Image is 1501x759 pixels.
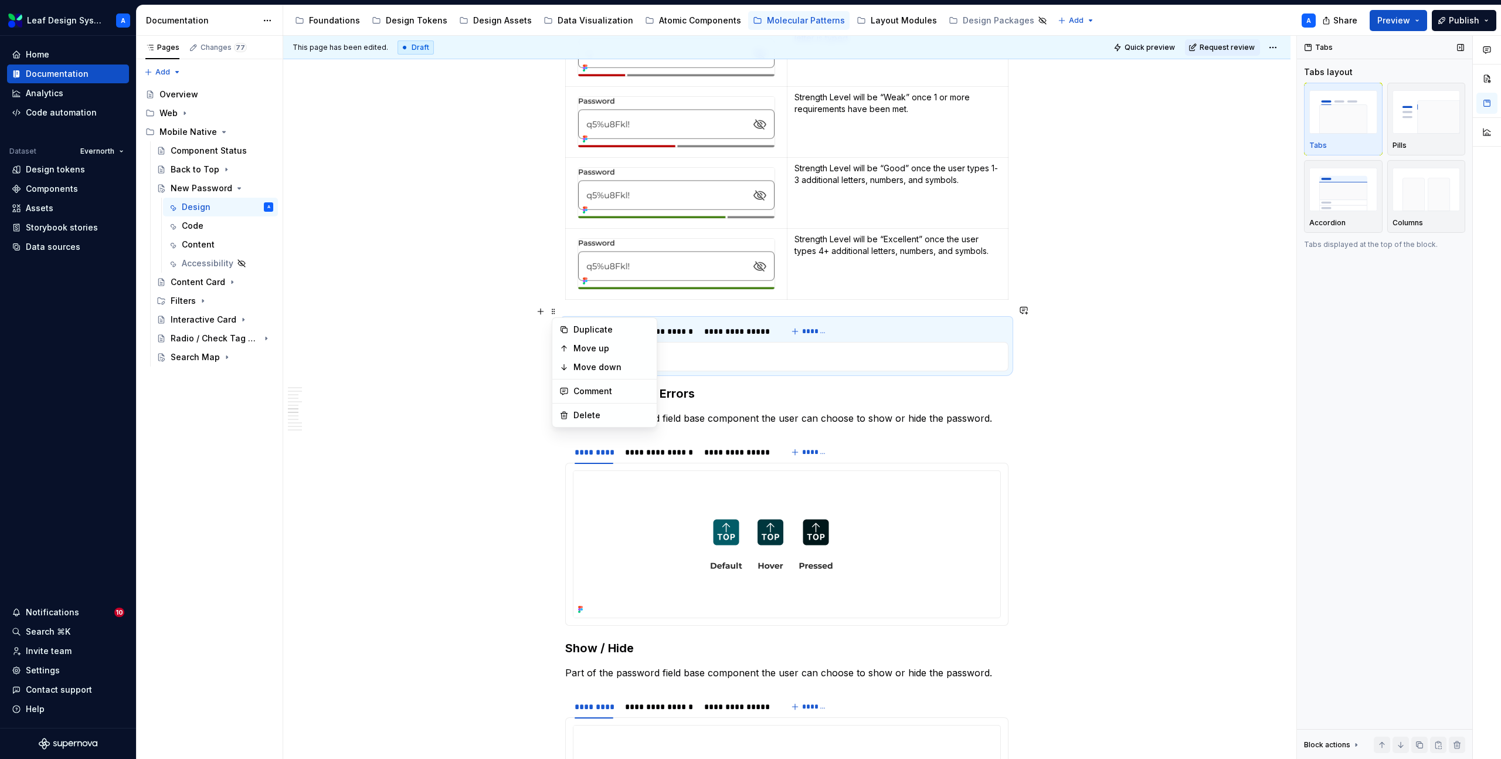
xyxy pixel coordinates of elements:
[9,147,36,156] div: Dataset
[290,9,1052,32] div: Page tree
[159,126,217,138] div: Mobile Native
[39,738,97,750] svg: Supernova Logo
[1069,16,1084,25] span: Add
[171,351,220,363] div: Search Map
[290,11,365,30] a: Foundations
[573,361,650,373] div: Move down
[963,15,1034,26] div: Design Packages
[159,107,178,119] div: Web
[573,385,650,397] div: Comment
[163,198,278,216] a: DesignA
[1333,15,1357,26] span: Share
[163,235,278,254] a: Content
[182,257,233,269] div: Accessibility
[7,622,129,641] button: Search ⌘K
[578,239,775,289] img: d69405e3-09be-4876-8ad7-82cb8137e81c.png
[558,15,633,26] div: Data Visualization
[163,254,278,273] a: Accessibility
[26,645,72,657] div: Invite team
[171,314,236,326] div: Interactive Card
[145,43,179,52] div: Pages
[8,13,22,28] img: 6e787e26-f4c0-4230-8924-624fe4a2d214.png
[182,201,210,213] div: Design
[573,471,970,618] img: 2d02c973-345b-4f7d-8862-ea1c954726e0.png
[171,182,232,194] div: New Password
[152,348,278,367] a: Search Map
[152,310,278,329] a: Interactive Card
[182,239,215,250] div: Content
[7,642,129,660] a: Invite team
[1432,10,1496,31] button: Publish
[573,470,1001,618] section-item: Evernorth
[146,15,257,26] div: Documentation
[1309,218,1346,228] p: Accordion
[1304,240,1465,249] p: Tabs displayed at the top of the block.
[578,168,775,218] img: 5f0d3f79-67ad-42a5-9fa4-55d08c5ea5a6.png
[367,11,452,30] a: Design Tokens
[1054,12,1098,29] button: Add
[293,43,388,52] span: This page has been edited.
[1125,43,1175,52] span: Quick preview
[640,11,746,30] a: Atomic Components
[1370,10,1427,31] button: Preview
[794,233,1001,257] p: Strength Level will be “Excellent” once the user types 4+ additional letters, numbers, and symbols.
[26,107,97,118] div: Code automation
[1387,83,1466,155] button: placeholderPills
[26,626,70,638] div: Search ⌘K
[573,324,650,336] div: Duplicate
[7,65,129,83] a: Documentation
[171,276,225,288] div: Content Card
[201,43,247,52] div: Changes
[26,665,60,676] div: Settings
[80,147,114,156] span: Evernorth
[539,11,638,30] a: Data Visualization
[26,241,80,253] div: Data sources
[1306,16,1311,25] div: A
[171,333,259,344] div: Radio / Check Tag Group
[141,123,278,141] div: Mobile Native
[7,84,129,103] a: Analytics
[7,160,129,179] a: Design tokens
[152,273,278,292] a: Content Card
[7,103,129,122] a: Code automation
[852,11,942,30] a: Layout Modules
[171,295,196,307] div: Filters
[26,703,45,715] div: Help
[398,40,434,55] div: Draft
[7,218,129,237] a: Storybook stories
[7,199,129,218] a: Assets
[182,220,203,232] div: Code
[141,85,278,367] div: Page tree
[1304,160,1383,233] button: placeholderAccordion
[7,179,129,198] a: Components
[309,15,360,26] div: Foundations
[767,15,845,26] div: Molecular Patterns
[114,608,124,617] span: 10
[1309,168,1377,211] img: placeholder
[2,8,134,33] button: Leaf Design SystemA
[1304,66,1353,78] div: Tabs layout
[171,164,219,175] div: Back to Top
[1309,90,1377,133] img: placeholder
[75,143,129,160] button: Evernorth
[871,15,937,26] div: Layout Modules
[1377,15,1410,26] span: Preview
[573,350,1001,364] section-item: Evernorth
[1110,39,1180,56] button: Quick preview
[141,104,278,123] div: Web
[7,661,129,680] a: Settings
[565,666,1008,680] p: Part of the password field base component the user can choose to show or hide the password.
[121,16,125,25] div: A
[267,201,270,213] div: A
[26,684,92,696] div: Contact support
[7,700,129,719] button: Help
[1304,83,1383,155] button: placeholderTabs
[1393,218,1423,228] p: Columns
[171,145,247,157] div: Component Status
[794,162,1001,186] p: Strength Level will be “Good” once the user types 1-3 additional letters, numbers, and symbols.
[1449,15,1479,26] span: Publish
[26,87,63,99] div: Analytics
[27,15,102,26] div: Leaf Design System
[141,64,185,80] button: Add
